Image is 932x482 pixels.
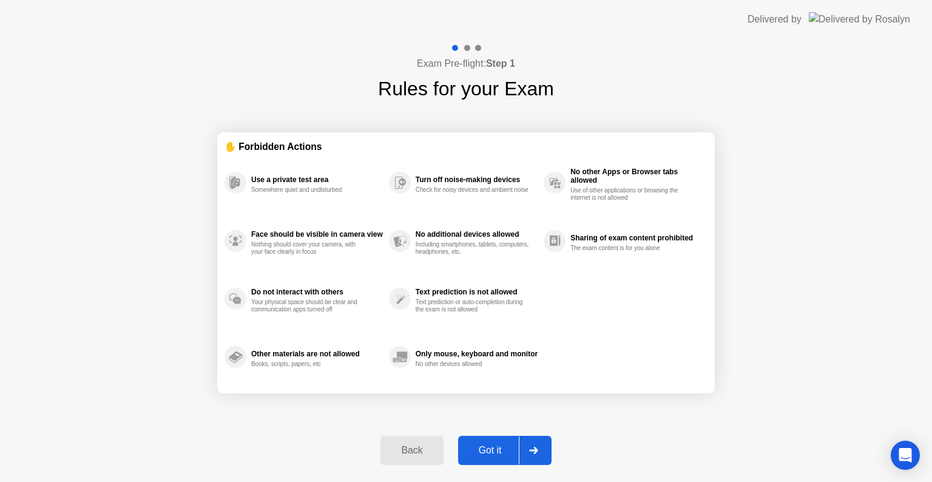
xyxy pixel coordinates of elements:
[570,234,701,242] div: Sharing of exam content prohibited
[416,230,538,239] div: No additional devices allowed
[378,74,554,103] h1: Rules for your Exam
[416,288,538,296] div: Text prediction is not allowed
[225,140,707,154] div: ✋ Forbidden Actions
[416,361,530,368] div: No other devices allowed
[570,168,701,185] div: No other Apps or Browser tabs allowed
[416,299,530,313] div: Text prediction or auto-completion during the exam is not allowed
[251,361,366,368] div: Books, scripts, papers, etc
[416,175,538,184] div: Turn off noise-making devices
[251,230,383,239] div: Face should be visible in camera view
[416,241,530,256] div: Including smartphones, tablets, computers, headphones, etc.
[570,187,685,202] div: Use of other applications or browsing the internet is not allowed
[891,441,920,470] div: Open Intercom Messenger
[458,436,552,465] button: Got it
[416,350,538,358] div: Only mouse, keyboard and monitor
[380,436,443,465] button: Back
[251,299,366,313] div: Your physical space should be clear and communication apps turned off
[486,58,515,69] b: Step 1
[809,12,910,26] img: Delivered by Rosalyn
[417,56,515,71] h4: Exam Pre-flight:
[251,241,366,256] div: Nothing should cover your camera, with your face clearly in focus
[251,175,383,184] div: Use a private test area
[251,288,383,296] div: Do not interact with others
[251,186,366,194] div: Somewhere quiet and undisturbed
[416,186,530,194] div: Check for noisy devices and ambient noise
[384,445,439,456] div: Back
[251,350,383,358] div: Other materials are not allowed
[462,445,519,456] div: Got it
[748,12,802,27] div: Delivered by
[570,245,685,252] div: The exam content is for you alone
